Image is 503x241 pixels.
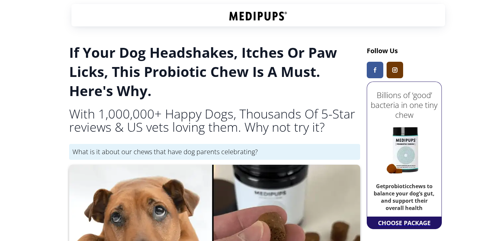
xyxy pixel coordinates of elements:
[374,67,376,73] img: Medipups Facebook
[69,43,360,100] h1: If Your Dog Headshakes, Itches Or Paw Licks, This Probiotic Chew Is A Must. Here's Why.
[69,107,360,133] h2: With 1,000,000+ Happy Dogs, Thousands Of 5-Star reviews & US vets loving them. Why not try it?
[69,144,360,160] div: What is it about our chews that have dog parents celebrating?
[367,46,442,55] h3: Follow Us
[369,84,440,215] a: Billions of ‘good’ bacteria in one tiny chewGetprobioticchews to balance your dog’s gut, and supp...
[369,90,440,120] h2: Billions of ‘good’ bacteria in one tiny chew
[376,217,432,229] a: CHOOSE PACKAGE
[374,183,435,212] b: Get probiotic chews to balance your dog’s gut, and support their overall health
[392,67,398,73] img: Medipups Instagram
